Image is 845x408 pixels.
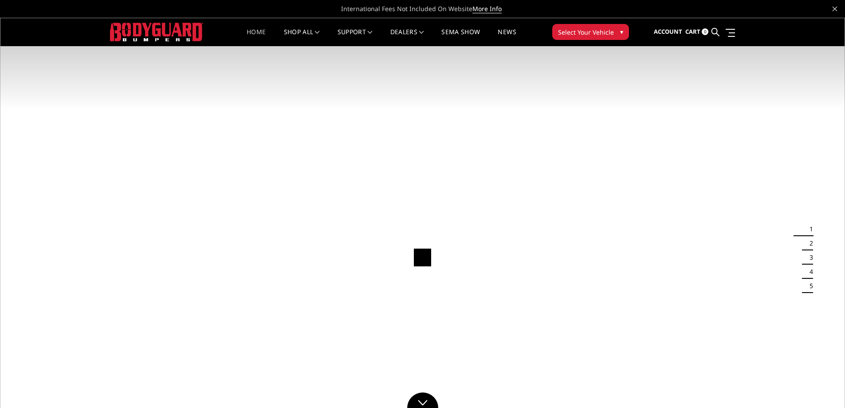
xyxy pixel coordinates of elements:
a: Cart 0 [685,20,708,44]
span: Account [654,28,682,36]
button: Select Your Vehicle [552,24,629,40]
span: 0 [702,28,708,35]
a: Dealers [390,29,424,46]
span: Select Your Vehicle [558,28,614,37]
a: SEMA Show [441,29,480,46]
a: Account [654,20,682,44]
span: ▾ [620,27,623,36]
a: Support [338,29,373,46]
a: News [498,29,516,46]
button: 5 of 5 [804,279,813,293]
a: shop all [284,29,320,46]
span: Cart [685,28,700,36]
button: 3 of 5 [804,250,813,265]
img: BODYGUARD BUMPERS [110,23,203,41]
button: 4 of 5 [804,265,813,279]
button: 2 of 5 [804,236,813,250]
a: Home [247,29,266,46]
button: 1 of 5 [804,222,813,236]
a: More Info [472,4,502,13]
a: Click to Down [407,392,438,408]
